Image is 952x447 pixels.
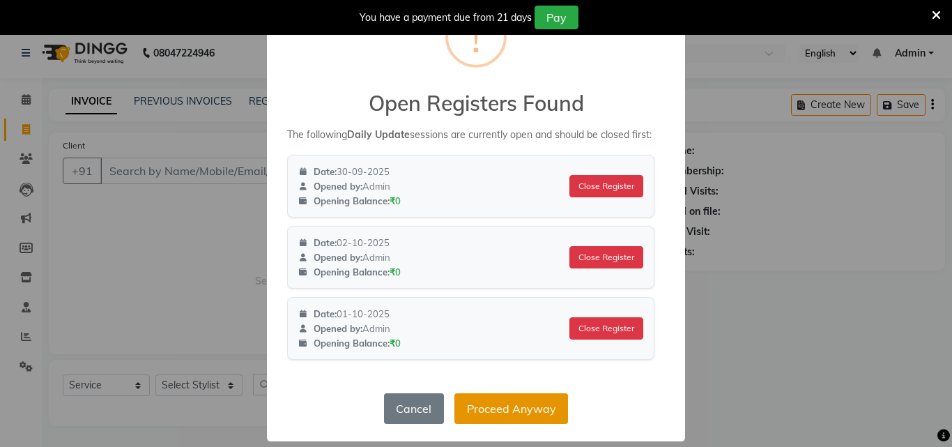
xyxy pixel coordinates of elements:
[569,317,643,340] button: Close Register
[314,338,390,349] strong: Opening Balance:
[535,6,578,29] button: Pay
[390,266,401,278] span: ₹0
[569,246,643,268] button: Close Register
[298,166,559,177] div: 30-09-2025
[314,237,337,248] strong: Date:
[298,252,559,263] div: Admin
[360,10,532,25] div: You have a payment due from 21 days
[390,338,401,349] span: ₹0
[298,323,559,334] div: Admin
[569,175,643,197] button: Close Register
[314,166,337,177] strong: Date:
[454,393,568,424] button: Proceed Anyway
[314,266,390,278] strong: Opening Balance:
[314,195,390,206] strong: Opening Balance:
[314,252,362,263] strong: Opened by:
[314,323,362,334] strong: Opened by:
[298,237,559,248] div: 02-10-2025
[298,181,559,192] div: Admin
[471,9,481,65] div: !
[314,181,362,192] strong: Opened by:
[267,74,685,116] h2: Open Registers Found
[298,308,559,319] div: 01-10-2025
[384,393,444,424] button: Cancel
[287,128,654,141] p: The following sessions are currently open and should be closed first:
[390,195,401,206] span: ₹0
[347,128,410,141] strong: Daily Update
[314,308,337,319] strong: Date:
